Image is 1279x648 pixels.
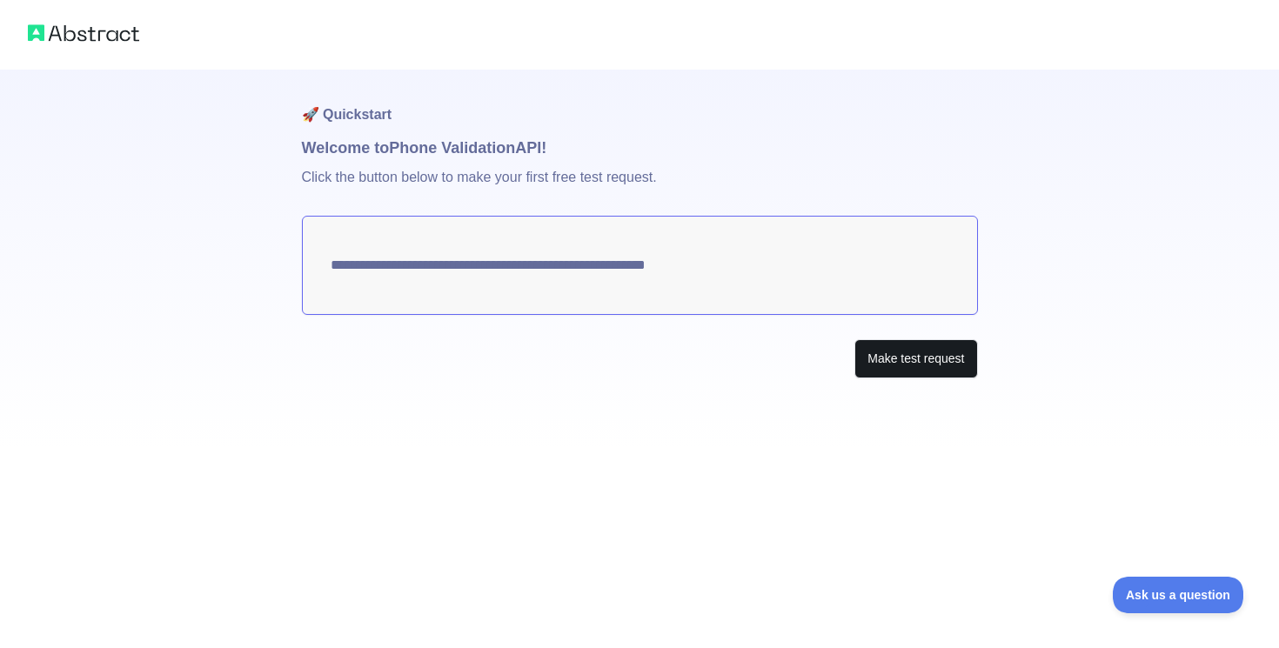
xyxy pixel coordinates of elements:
[1113,577,1244,613] iframe: Toggle Customer Support
[302,160,978,216] p: Click the button below to make your first free test request.
[28,21,139,45] img: Abstract logo
[302,70,978,136] h1: 🚀 Quickstart
[302,136,978,160] h1: Welcome to Phone Validation API!
[854,339,977,378] button: Make test request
